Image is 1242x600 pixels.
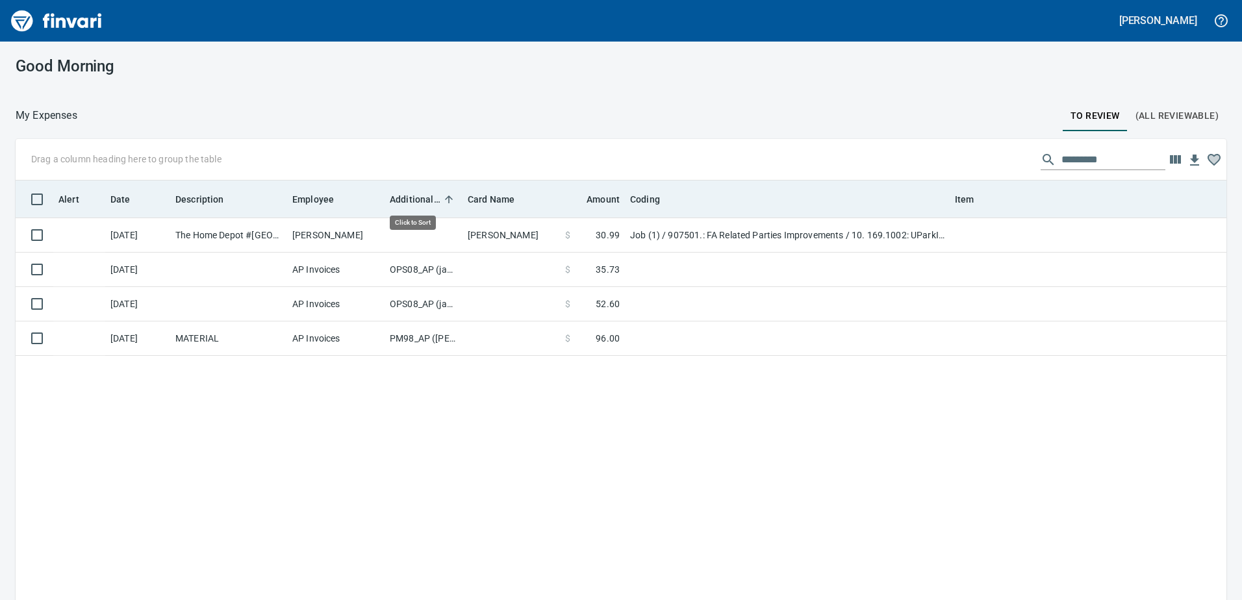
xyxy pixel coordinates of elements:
td: The Home Depot #[GEOGRAPHIC_DATA] [170,218,287,253]
td: [PERSON_NAME] [463,218,560,253]
span: Card Name [468,192,531,207]
span: Coding [630,192,677,207]
span: Description [175,192,224,207]
td: [DATE] [105,321,170,356]
td: AP Invoices [287,321,385,356]
td: [DATE] [105,218,170,253]
span: $ [565,263,570,276]
span: 35.73 [596,263,620,276]
p: My Expenses [16,108,77,123]
span: 96.00 [596,332,620,345]
span: Item [955,192,991,207]
td: PM98_AP ([PERSON_NAME], [PERSON_NAME]) [385,321,463,356]
td: AP Invoices [287,253,385,287]
span: Alert [58,192,79,207]
h3: Good Morning [16,57,398,75]
span: $ [565,332,570,345]
span: Date [110,192,131,207]
nav: breadcrumb [16,108,77,123]
span: (All Reviewable) [1135,108,1219,124]
button: Choose columns to display [1165,150,1185,169]
span: Coding [630,192,660,207]
span: Employee [292,192,334,207]
span: Additional Reviewer [390,192,457,207]
span: Item [955,192,974,207]
span: Amount [570,192,620,207]
button: Column choices favorited. Click to reset to default [1204,150,1224,169]
span: $ [565,297,570,310]
p: Drag a column heading here to group the table [31,153,222,166]
span: Card Name [468,192,514,207]
td: AP Invoices [287,287,385,321]
span: Amount [587,192,620,207]
span: Date [110,192,147,207]
img: Finvari [8,5,105,36]
td: [DATE] [105,253,170,287]
span: 30.99 [596,229,620,242]
h5: [PERSON_NAME] [1119,14,1197,27]
span: Alert [58,192,96,207]
span: 52.60 [596,297,620,310]
span: To Review [1071,108,1120,124]
button: Download Table [1185,151,1204,170]
td: OPS08_AP (janettep, samr) [385,287,463,321]
span: Employee [292,192,351,207]
td: Job (1) / 907501.: FA Related Parties Improvements / 10. 169.1002: UParkIt Vancouver Misc. Projec... [625,218,950,253]
span: $ [565,229,570,242]
span: Additional Reviewer [390,192,440,207]
button: [PERSON_NAME] [1116,10,1200,31]
td: MATERIAL [170,321,287,356]
span: Description [175,192,241,207]
td: OPS08_AP (janettep, samr) [385,253,463,287]
td: [PERSON_NAME] [287,218,385,253]
td: [DATE] [105,287,170,321]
